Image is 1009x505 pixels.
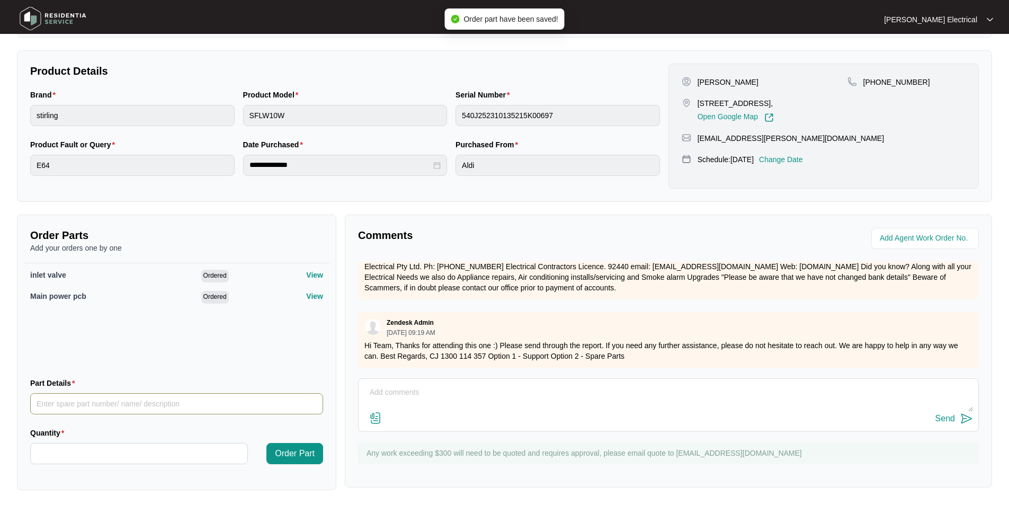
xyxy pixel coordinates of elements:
a: Open Google Map [698,113,774,122]
p: Hi Team, Thanks for attending this one :) Please send through the report. If you need any further... [364,340,972,361]
p: [PERSON_NAME] Electrical [884,14,977,25]
span: Order part have been saved! [463,15,558,23]
p: [PERSON_NAME] [698,77,758,87]
label: Serial Number [456,90,514,100]
span: Ordered [201,270,229,282]
div: Send [935,414,955,423]
button: Send [935,412,973,426]
p: Add your orders one by one [30,243,323,253]
p: [PHONE_NUMBER] [863,77,930,87]
p: Zendesk Admin [387,318,434,327]
label: Brand [30,90,60,100]
p: Product Details [30,64,660,78]
p: [DATE] 09:19 AM [387,330,435,336]
span: Ordered [201,291,229,304]
label: Part Details [30,378,79,388]
img: file-attachment-doc.svg [369,412,382,424]
p: Any work exceeding $300 will need to be quoted and requires approval, please email quote to [EMAI... [367,448,974,458]
img: send-icon.svg [960,412,973,425]
input: Date Purchased [249,160,432,171]
p: Comments [358,228,661,243]
label: Quantity [30,428,68,438]
span: up [240,447,244,450]
p: [STREET_ADDRESS], [698,98,774,109]
img: map-pin [682,98,691,108]
img: residentia service logo [16,3,90,34]
input: Product Fault or Query [30,155,235,176]
img: map-pin [847,77,857,86]
img: user.svg [365,319,381,335]
span: inlet valve [30,271,66,279]
button: Order Part [266,443,323,464]
img: map-pin [682,154,691,164]
input: Serial Number [456,105,660,126]
label: Product Fault or Query [30,139,119,150]
p: View [306,291,323,302]
span: Decrease Value [236,454,247,464]
img: dropdown arrow [987,17,993,22]
p: View [306,270,323,280]
input: Product Model [243,105,448,126]
input: Part Details [30,393,323,414]
input: Add Agent Work Order No. [880,232,972,245]
img: user-pin [682,77,691,86]
input: Purchased From [456,155,660,176]
label: Purchased From [456,139,522,150]
span: down [240,457,244,460]
label: Product Model [243,90,303,100]
p: Hi [PERSON_NAME], just heard back from these two Jobs this morning. [STREET_ADDRESS] is booked in... [364,251,972,293]
img: Link-External [764,113,774,122]
p: Schedule: [DATE] [698,154,754,165]
input: Quantity [31,444,247,464]
p: Order Parts [30,228,323,243]
span: Main power pcb [30,292,86,300]
p: Change Date [759,154,803,165]
img: map-pin [682,133,691,143]
span: Increase Value [236,444,247,454]
span: check-circle [451,15,459,23]
p: [EMAIL_ADDRESS][PERSON_NAME][DOMAIN_NAME] [698,133,884,144]
input: Brand [30,105,235,126]
span: Order Part [275,447,315,460]
label: Date Purchased [243,139,307,150]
